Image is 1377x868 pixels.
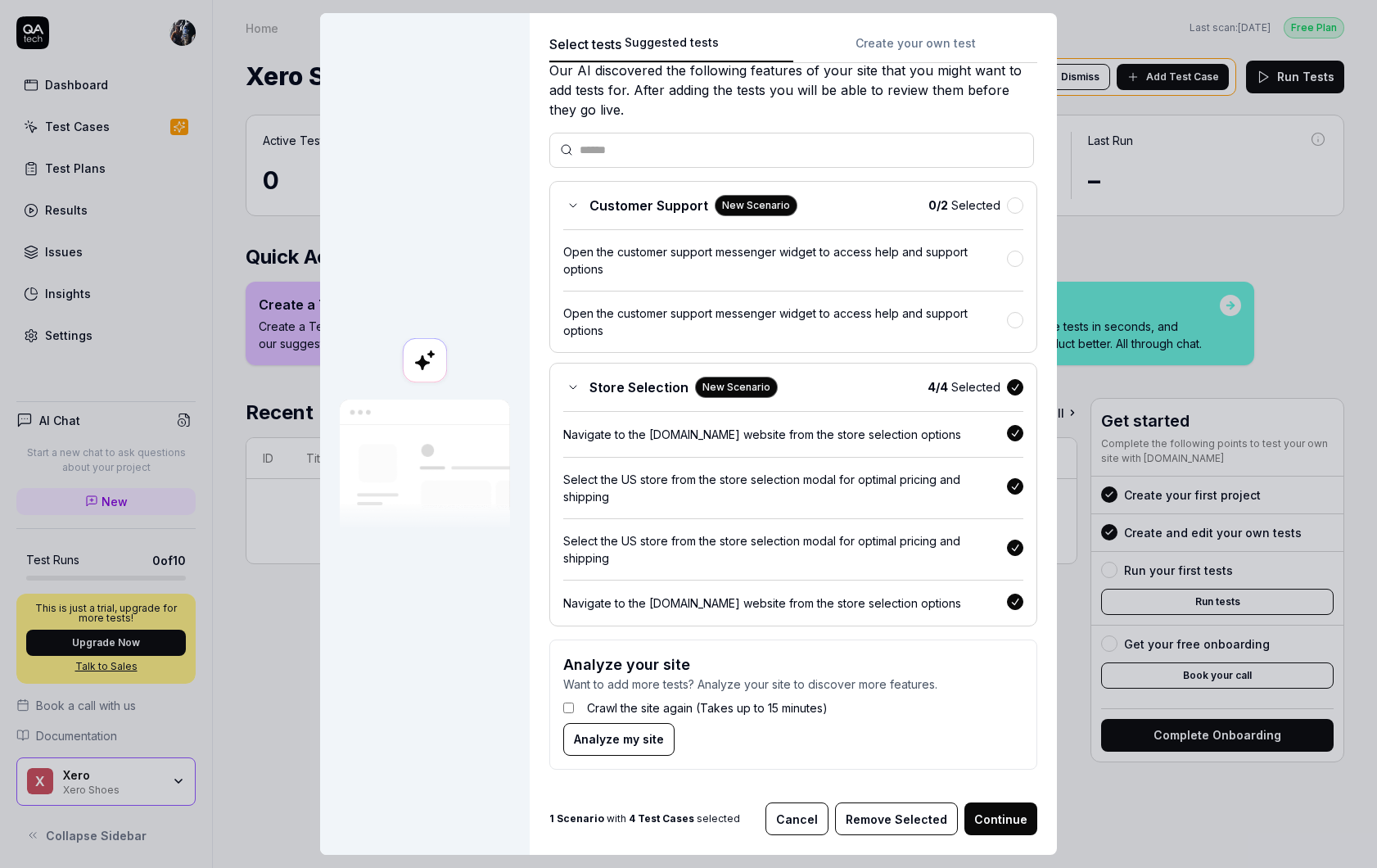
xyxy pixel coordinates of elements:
[928,198,948,212] b: 0 / 2
[629,812,694,825] b: 4 Test Cases
[549,34,793,63] button: Suggested tests
[928,378,1000,396] span: Selected
[563,594,1007,612] div: Navigate to the [DOMAIN_NAME] website from the store selection options
[589,196,708,215] span: Customer Support
[563,653,1023,676] h3: Analyze your site
[793,34,1037,63] button: Create your own test
[574,730,664,748] span: Analyze my site
[563,243,1007,278] div: Open the customer support messenger widget to access help and support options
[340,400,510,530] img: Our AI scans your site and suggests things to test
[835,802,958,835] button: Remove Selected
[928,197,1000,214] span: Selected
[695,377,778,398] div: New Scenario
[964,802,1037,835] button: Continue
[589,377,688,397] span: Store Selection
[563,426,1007,443] div: Navigate to the [DOMAIN_NAME] website from the store selection options
[587,699,828,717] label: Crawl the site again (Takes up to 15 minutes)
[563,305,1007,339] div: Open the customer support messenger widget to access help and support options
[549,811,740,826] span: with selected
[715,195,797,216] div: New Scenario
[549,812,604,825] b: 1 Scenario
[563,471,1007,505] div: Select the US store from the store selection modal for optimal pricing and shipping
[549,61,1037,120] div: Our AI discovered the following features of your site that you might want to add tests for. After...
[765,802,828,835] button: Cancel
[563,532,1007,567] div: Select the US store from the store selection modal for optimal pricing and shipping
[928,380,948,394] b: 4 / 4
[563,676,1023,693] p: Want to add more tests? Analyze your site to discover more features.
[563,723,675,756] button: Analyze my site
